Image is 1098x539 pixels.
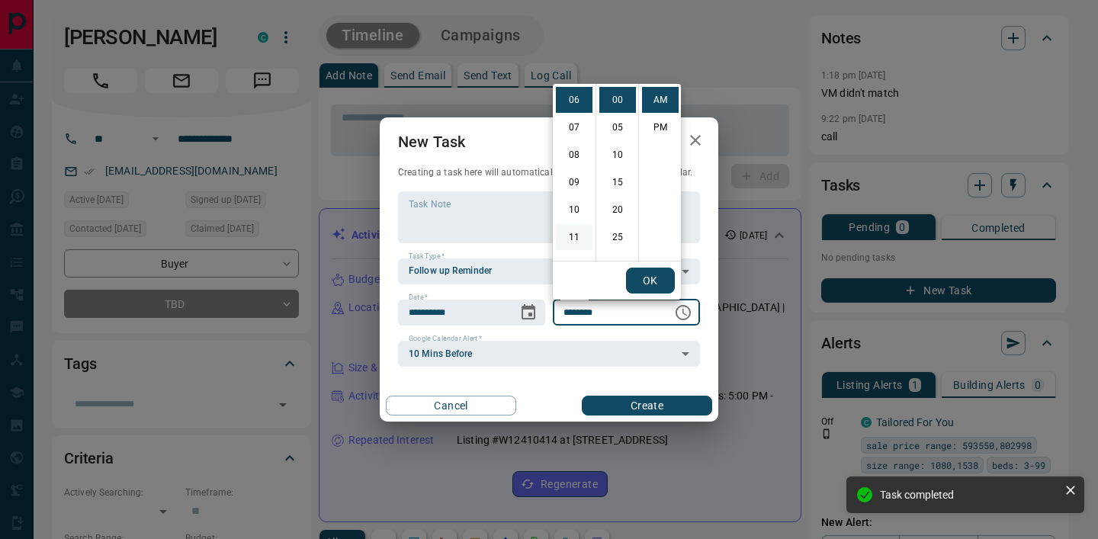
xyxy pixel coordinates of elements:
[386,396,516,415] button: Cancel
[599,224,636,250] li: 25 minutes
[563,293,583,303] label: Time
[556,224,592,250] li: 11 hours
[556,87,592,113] li: 6 hours
[599,142,636,168] li: 10 minutes
[599,197,636,223] li: 20 minutes
[380,117,483,166] h2: New Task
[642,114,679,140] li: PM
[398,166,700,179] p: Creating a task here will automatically add it to your Google Calendar.
[409,252,445,261] label: Task Type
[556,142,592,168] li: 8 hours
[599,87,636,113] li: 0 minutes
[638,84,681,261] ul: Select meridiem
[599,169,636,195] li: 15 minutes
[596,84,638,261] ul: Select minutes
[642,87,679,113] li: AM
[409,293,428,303] label: Date
[398,258,700,284] div: Follow up Reminder
[556,197,592,223] li: 10 hours
[626,268,675,294] button: OK
[556,114,592,140] li: 7 hours
[880,489,1058,501] div: Task completed
[599,252,636,278] li: 30 minutes
[513,297,544,328] button: Choose date, selected date is Oct 15, 2025
[599,114,636,140] li: 5 minutes
[668,297,698,328] button: Choose time, selected time is 6:00 AM
[556,169,592,195] li: 9 hours
[409,334,482,344] label: Google Calendar Alert
[553,84,596,261] ul: Select hours
[582,396,712,415] button: Create
[398,341,700,367] div: 10 Mins Before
